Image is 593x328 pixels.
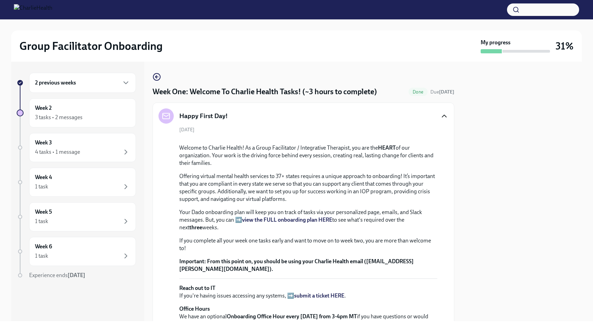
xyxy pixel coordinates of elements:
div: 1 task [35,183,48,190]
h6: Week 5 [35,208,52,216]
a: #gf-onboarding [324,321,362,327]
h6: Week 2 [35,104,52,112]
div: 1 task [35,218,48,225]
img: CharlieHealth [14,4,52,15]
a: Week 61 task [17,237,136,266]
a: Week 23 tasks • 2 messages [17,98,136,127]
div: 1 task [35,252,48,260]
p: Offering virtual mental health services to 37+ states requires a unique approach to onboarding! I... [179,172,437,203]
h2: Group Facilitator Onboarding [19,39,163,53]
div: 4 tasks • 1 message [35,148,80,156]
p: We have an optional if you have questions or would like to connect! You can find the link for thi... [179,305,437,328]
span: Done [409,89,428,95]
strong: HEART [378,144,396,151]
h6: 2 previous weeks [35,79,76,87]
strong: Important: [179,258,206,265]
strong: Reach out to IT [179,285,215,291]
a: Week 41 task [17,168,136,197]
p: If you complete all your week one tasks early and want to move on to week two, you are more than ... [179,237,437,252]
strong: three [189,224,202,231]
p: If you're having issues accessing any systems, ➡️ . [179,284,437,300]
strong: [DATE] [68,272,85,278]
h3: 31% [556,40,574,52]
span: August 11th, 2025 09:00 [430,89,454,95]
strong: Office Hours [179,305,210,312]
strong: My progress [481,39,510,46]
div: 3 tasks • 2 messages [35,114,83,121]
p: Welcome to Charlie Health! As a Group Facilitator / Integrative Therapist, you are the of our org... [179,144,437,167]
a: submit a ticket HERE [294,292,344,299]
div: 2 previous weeks [29,73,136,93]
a: Week 51 task [17,202,136,231]
strong: Onboarding Office Hour every [DATE] from 3-4pm MT [227,313,357,320]
span: [DATE] [179,126,195,133]
a: view the FULL onboarding plan HERE [242,216,332,223]
h6: Week 4 [35,174,52,181]
h6: Week 6 [35,243,52,250]
strong: From this point on, you should be using your Charlie Health email ([EMAIL_ADDRESS][PERSON_NAME][D... [179,258,414,272]
h6: Week 3 [35,139,52,147]
strong: [DATE] [439,89,454,95]
h5: Happy First Day! [179,112,228,121]
span: Experience ends [29,272,85,278]
h4: Week One: Welcome To Charlie Health Tasks! (~3 hours to complete) [153,87,377,97]
span: Due [430,89,454,95]
a: Week 34 tasks • 1 message [17,133,136,162]
p: Your Dado onboarding plan will keep you on track of tasks via your personalized page, emails, and... [179,209,437,231]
